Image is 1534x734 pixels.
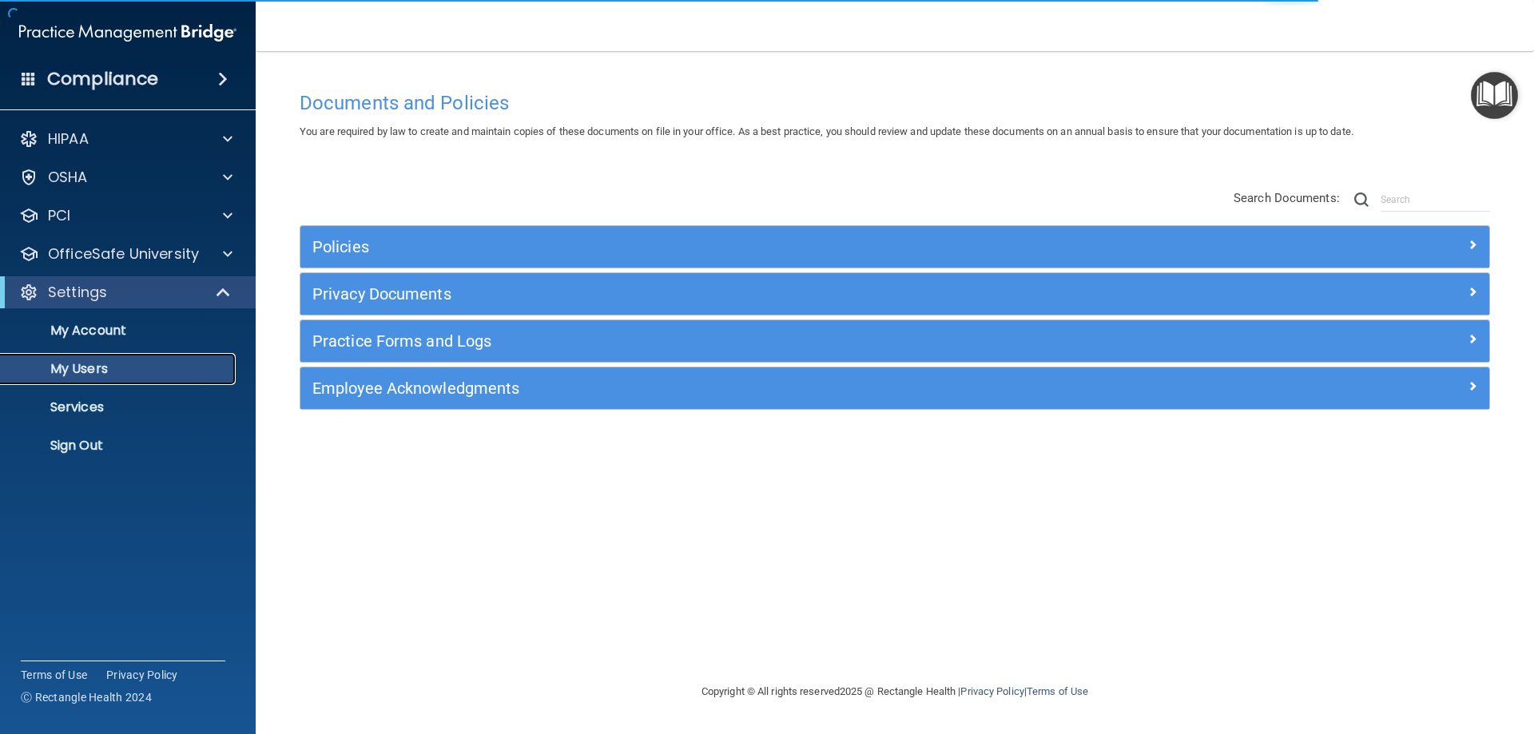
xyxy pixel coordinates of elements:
[19,17,236,49] img: PMB logo
[312,332,1180,350] h5: Practice Forms and Logs
[10,438,229,454] p: Sign Out
[48,168,88,187] p: OSHA
[312,238,1180,256] h5: Policies
[106,667,178,683] a: Privacy Policy
[312,375,1477,401] a: Employee Acknowledgments
[10,323,229,339] p: My Account
[312,328,1477,354] a: Practice Forms and Logs
[312,285,1180,303] h5: Privacy Documents
[48,206,70,225] p: PCI
[603,666,1186,717] div: Copyright © All rights reserved 2025 @ Rectangle Health | |
[21,667,87,683] a: Terms of Use
[1027,685,1088,697] a: Terms of Use
[19,129,232,149] a: HIPAA
[19,168,232,187] a: OSHA
[21,689,152,705] span: Ⓒ Rectangle Health 2024
[19,283,232,302] a: Settings
[48,283,107,302] p: Settings
[1234,191,1340,205] span: Search Documents:
[48,244,199,264] p: OfficeSafe University
[10,361,229,377] p: My Users
[1354,192,1369,207] img: ic-search.3b580494.png
[312,281,1477,307] a: Privacy Documents
[48,129,89,149] p: HIPAA
[1258,621,1515,684] iframe: Drift Widget Chat Controller
[960,685,1023,697] a: Privacy Policy
[300,125,1353,137] span: You are required by law to create and maintain copies of these documents on file in your office. ...
[19,244,232,264] a: OfficeSafe University
[312,379,1180,397] h5: Employee Acknowledgments
[300,93,1490,113] h4: Documents and Policies
[312,234,1477,260] a: Policies
[10,399,229,415] p: Services
[47,68,158,90] h4: Compliance
[1381,188,1490,212] input: Search
[1471,72,1518,119] button: Open Resource Center
[19,206,232,225] a: PCI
